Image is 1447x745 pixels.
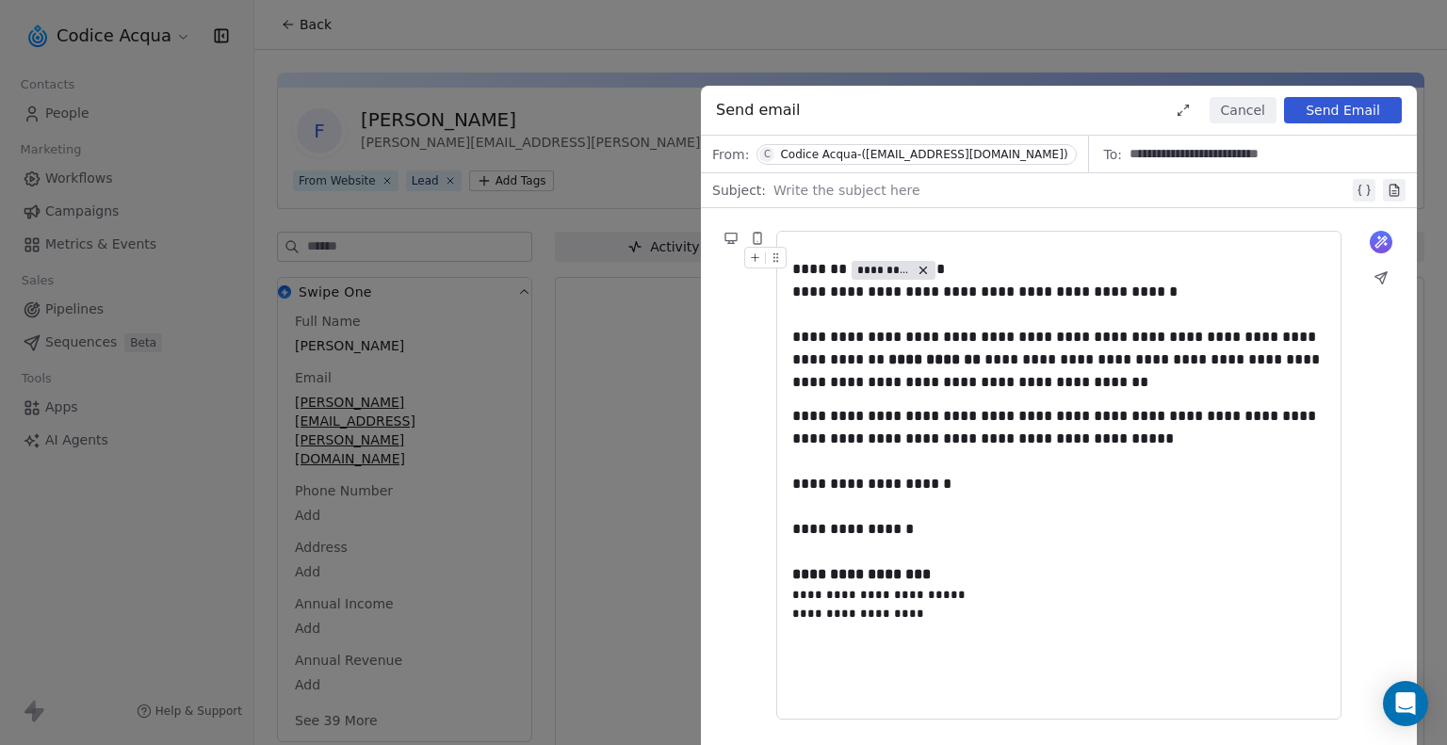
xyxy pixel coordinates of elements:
span: To: [1104,145,1122,164]
div: C [764,147,771,162]
span: Subject: [712,181,766,205]
span: From: [712,145,749,164]
span: Send email [716,99,801,121]
div: Open Intercom Messenger [1383,681,1428,726]
div: Codice Acqua-([EMAIL_ADDRESS][DOMAIN_NAME]) [780,148,1067,161]
button: Cancel [1210,97,1276,123]
button: Send Email [1284,97,1402,123]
